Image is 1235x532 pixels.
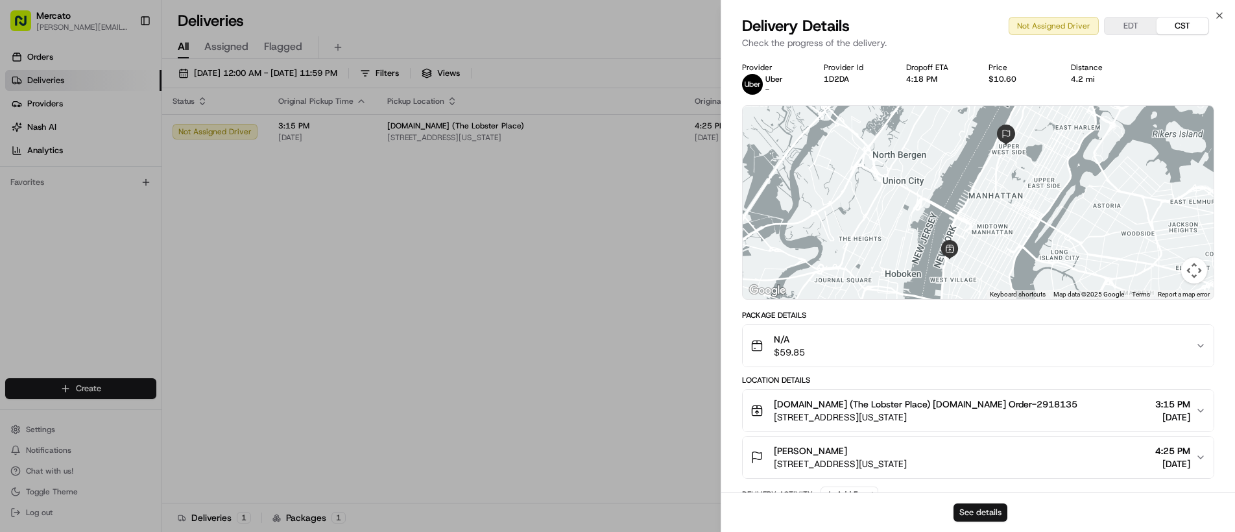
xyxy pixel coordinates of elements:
[13,13,39,39] img: Nash
[1181,258,1207,284] button: Map camera controls
[44,137,164,147] div: We're available if you need us!
[774,398,1077,411] span: [DOMAIN_NAME] (The Lobster Place) [DOMAIN_NAME] Order-2918135
[1132,291,1150,298] a: Terms (opens in new tab)
[746,282,789,299] a: Open this area in Google Maps (opens a new window)
[1105,18,1157,34] button: EDT
[8,183,104,206] a: 📗Knowledge Base
[742,62,804,73] div: Provider
[44,124,213,137] div: Start new chat
[742,489,813,500] div: Delivery Activity
[1155,398,1190,411] span: 3:15 PM
[13,52,236,73] p: Welcome 👋
[34,84,214,97] input: Clear
[1155,411,1190,424] span: [DATE]
[1155,444,1190,457] span: 4:25 PM
[104,183,213,206] a: 💻API Documentation
[824,62,885,73] div: Provider Id
[821,487,878,502] button: Add Event
[742,310,1214,320] div: Package Details
[1071,62,1133,73] div: Distance
[1071,74,1133,84] div: 4.2 mi
[765,84,769,95] span: -
[742,74,763,95] img: uber-new-logo.jpeg
[989,74,1050,84] div: $10.60
[743,437,1214,478] button: [PERSON_NAME][STREET_ADDRESS][US_STATE]4:25 PM[DATE]
[129,220,157,230] span: Pylon
[13,124,36,147] img: 1736555255976-a54dd68f-1ca7-489b-9aae-adbdc363a1c4
[824,74,849,84] button: 1D2DA
[742,16,850,36] span: Delivery Details
[989,62,1050,73] div: Price
[743,325,1214,367] button: N/A$59.85
[1053,291,1124,298] span: Map data ©2025 Google
[774,411,1077,424] span: [STREET_ADDRESS][US_STATE]
[1155,457,1190,470] span: [DATE]
[13,189,23,200] div: 📗
[743,390,1214,431] button: [DOMAIN_NAME] (The Lobster Place) [DOMAIN_NAME] Order-2918135[STREET_ADDRESS][US_STATE]3:15 PM[DATE]
[742,36,1214,49] p: Check the progress of the delivery.
[906,62,968,73] div: Dropoff ETA
[1157,18,1208,34] button: CST
[990,290,1046,299] button: Keyboard shortcuts
[774,457,907,470] span: [STREET_ADDRESS][US_STATE]
[91,219,157,230] a: Powered byPylon
[221,128,236,143] button: Start new chat
[953,503,1007,522] button: See details
[774,333,805,346] span: N/A
[26,188,99,201] span: Knowledge Base
[746,282,789,299] img: Google
[774,346,805,359] span: $59.85
[110,189,120,200] div: 💻
[742,375,1214,385] div: Location Details
[774,444,847,457] span: [PERSON_NAME]
[123,188,208,201] span: API Documentation
[1158,291,1210,298] a: Report a map error
[765,74,783,84] span: Uber
[906,74,968,84] div: 4:18 PM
